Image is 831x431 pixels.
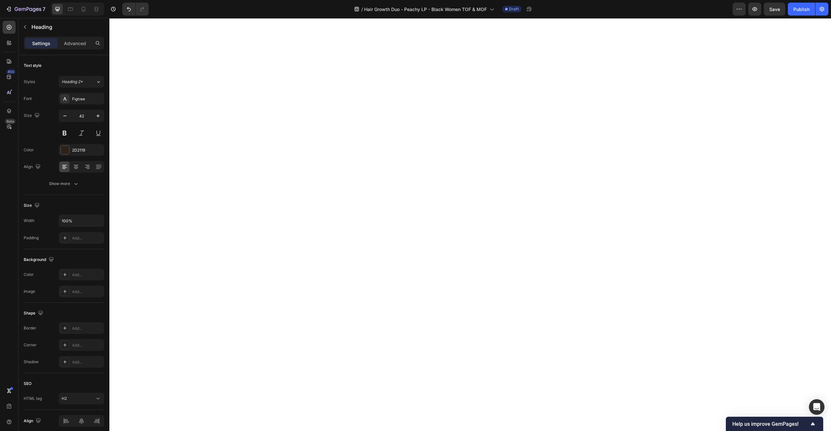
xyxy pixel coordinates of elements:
div: Size [24,201,41,210]
div: Beta [5,119,16,124]
div: Font [24,96,32,102]
div: Add... [72,289,103,295]
span: Heading 2* [62,79,83,85]
div: 450 [6,69,16,74]
div: Add... [72,359,103,365]
button: 7 [3,3,48,16]
input: Auto [59,215,104,227]
div: Shadow [24,359,39,365]
button: Show more [24,178,104,190]
div: Width [24,218,34,224]
div: Add... [72,235,103,241]
iframe: Design area [109,18,831,431]
p: Advanced [64,40,86,47]
div: Border [24,325,36,331]
p: Settings [32,40,50,47]
div: Padding [24,235,39,241]
span: Hair Growth Duo - Peachy LP - Black Women TOF & MOF [364,6,487,13]
div: Show more [49,180,79,187]
span: / [361,6,363,13]
div: Color [24,272,34,277]
div: Undo/Redo [122,3,149,16]
p: 7 [43,5,45,13]
div: Align [24,417,42,425]
button: H2 [59,393,104,404]
div: SEO [24,381,31,387]
span: H2 [62,396,67,401]
button: Publish [788,3,815,16]
div: Add... [72,326,103,331]
div: Publish [793,6,810,13]
div: Color [24,147,34,153]
div: Text style [24,63,42,68]
div: Align [24,163,42,171]
div: Image [24,289,35,294]
div: Add... [72,342,103,348]
button: Heading 2* [59,76,104,88]
span: Draft [509,6,519,12]
p: Heading [31,23,102,31]
span: Save [769,6,780,12]
span: Help us improve GemPages! [732,421,809,427]
div: Shape [24,309,44,318]
div: Styles [24,79,35,85]
button: Show survey - Help us improve GemPages! [732,420,817,428]
div: Add... [72,272,103,278]
div: Size [24,111,41,120]
div: Open Intercom Messenger [809,399,825,415]
div: Corner [24,342,37,348]
div: Figtree [72,96,103,102]
div: Background [24,255,55,264]
div: 2D2119 [72,147,103,153]
div: HTML tag [24,396,42,401]
button: Save [764,3,785,16]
